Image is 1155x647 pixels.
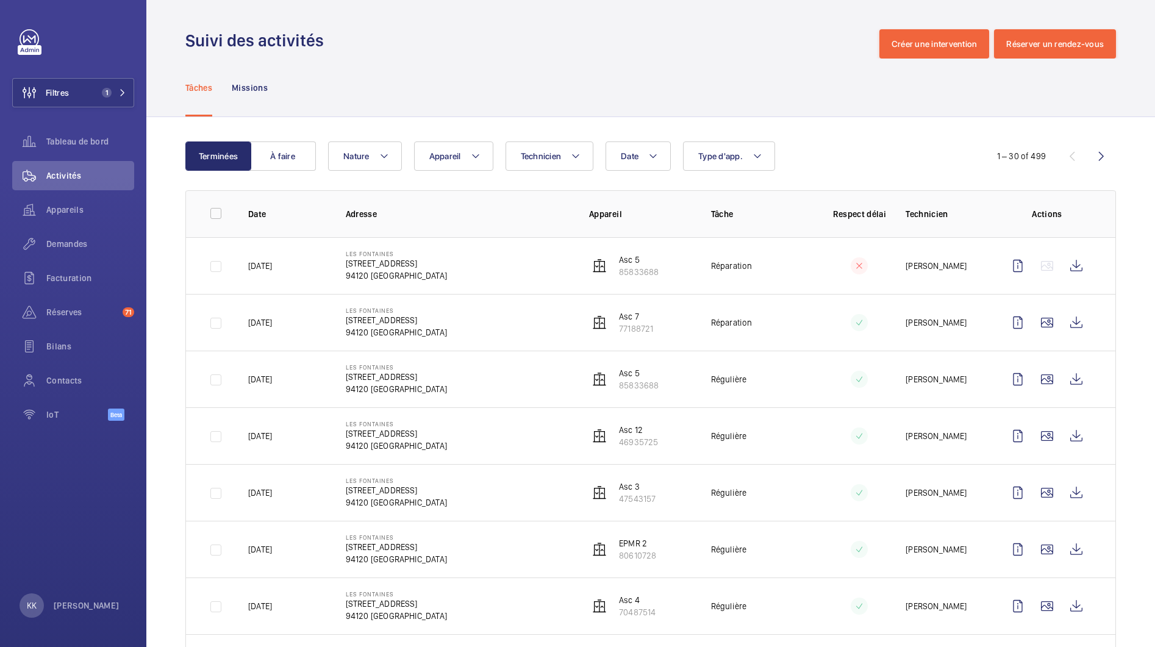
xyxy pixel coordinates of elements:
[906,430,967,442] p: [PERSON_NAME]
[27,599,37,612] p: KK
[619,493,656,505] p: 47543157
[592,429,607,443] img: elevator.svg
[123,307,134,317] span: 71
[346,270,447,282] p: 94120 [GEOGRAPHIC_DATA]
[521,151,562,161] span: Technicien
[619,424,658,436] p: Asc 12
[343,151,370,161] span: Nature
[46,170,134,182] span: Activités
[619,594,656,606] p: Asc 4
[592,485,607,500] img: elevator.svg
[711,430,747,442] p: Régulière
[46,87,69,99] span: Filtres
[54,599,120,612] p: [PERSON_NAME]
[592,372,607,387] img: elevator.svg
[346,496,447,509] p: 94120 [GEOGRAPHIC_DATA]
[346,541,447,553] p: [STREET_ADDRESS]
[429,151,461,161] span: Appareil
[1003,208,1091,220] p: Actions
[346,534,447,541] p: Les Fontaines
[46,340,134,352] span: Bilans
[906,600,967,612] p: [PERSON_NAME]
[832,208,886,220] p: Respect délai
[592,315,607,330] img: elevator.svg
[698,151,743,161] span: Type d'app.
[248,373,272,385] p: [DATE]
[683,141,775,171] button: Type d'app.
[346,610,447,622] p: 94120 [GEOGRAPHIC_DATA]
[108,409,124,421] span: Beta
[346,371,447,383] p: [STREET_ADDRESS]
[589,208,692,220] p: Appareil
[248,430,272,442] p: [DATE]
[346,440,447,452] p: 94120 [GEOGRAPHIC_DATA]
[346,477,447,484] p: Les Fontaines
[592,599,607,613] img: elevator.svg
[46,409,108,421] span: IoT
[46,204,134,216] span: Appareils
[102,88,112,98] span: 1
[248,260,272,272] p: [DATE]
[346,326,447,338] p: 94120 [GEOGRAPHIC_DATA]
[619,436,658,448] p: 46935725
[46,374,134,387] span: Contacts
[346,307,447,314] p: Les Fontaines
[46,238,134,250] span: Demandes
[248,208,326,220] p: Date
[248,543,272,556] p: [DATE]
[46,306,118,318] span: Réserves
[711,316,753,329] p: Réparation
[346,383,447,395] p: 94120 [GEOGRAPHIC_DATA]
[906,373,967,385] p: [PERSON_NAME]
[346,590,447,598] p: Les Fontaines
[619,266,659,278] p: 85833688
[711,543,747,556] p: Régulière
[248,487,272,499] p: [DATE]
[619,367,659,379] p: Asc 5
[346,363,447,371] p: Les Fontaines
[711,373,747,385] p: Régulière
[248,600,272,612] p: [DATE]
[12,78,134,107] button: Filtres1
[621,151,638,161] span: Date
[346,257,447,270] p: [STREET_ADDRESS]
[346,420,447,427] p: Les Fontaines
[906,260,967,272] p: [PERSON_NAME]
[346,427,447,440] p: [STREET_ADDRESS]
[248,316,272,329] p: [DATE]
[711,487,747,499] p: Régulière
[346,598,447,610] p: [STREET_ADDRESS]
[619,323,653,335] p: 77188721
[711,260,753,272] p: Réparation
[185,29,331,52] h1: Suivi des activités
[906,208,984,220] p: Technicien
[879,29,990,59] button: Créer une intervention
[619,254,659,266] p: Asc 5
[414,141,493,171] button: Appareil
[506,141,594,171] button: Technicien
[232,82,268,94] p: Missions
[250,141,316,171] button: À faire
[46,135,134,148] span: Tableau de bord
[619,549,656,562] p: 80610728
[906,487,967,499] p: [PERSON_NAME]
[619,310,653,323] p: Asc 7
[185,82,212,94] p: Tâches
[711,600,747,612] p: Régulière
[346,314,447,326] p: [STREET_ADDRESS]
[906,543,967,556] p: [PERSON_NAME]
[906,316,967,329] p: [PERSON_NAME]
[592,542,607,557] img: elevator.svg
[46,272,134,284] span: Facturation
[346,484,447,496] p: [STREET_ADDRESS]
[994,29,1116,59] button: Réserver un rendez-vous
[606,141,671,171] button: Date
[346,250,447,257] p: Les Fontaines
[346,553,447,565] p: 94120 [GEOGRAPHIC_DATA]
[997,150,1046,162] div: 1 – 30 of 499
[619,379,659,391] p: 85833688
[328,141,402,171] button: Nature
[592,259,607,273] img: elevator.svg
[619,537,656,549] p: EPMR 2
[185,141,251,171] button: Terminées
